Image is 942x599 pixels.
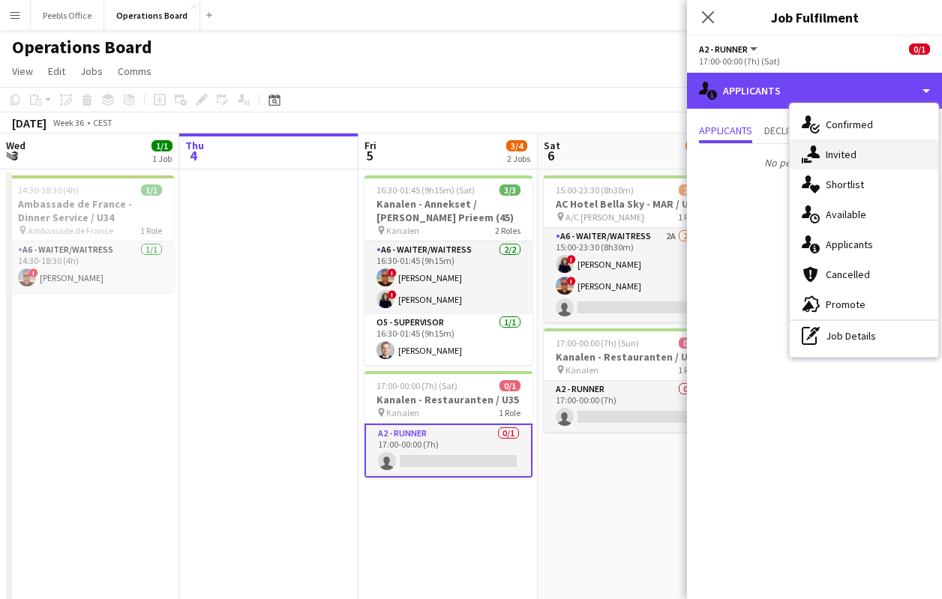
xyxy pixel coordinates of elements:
[31,1,104,30] button: Peebls Office
[29,268,38,277] span: !
[507,153,530,164] div: 2 Jobs
[141,184,162,196] span: 1/1
[376,380,457,391] span: 17:00-00:00 (7h) (Sat)
[687,73,942,109] div: Applicants
[12,64,33,78] span: View
[18,184,79,196] span: 14:30-18:30 (4h)
[80,64,103,78] span: Jobs
[112,61,157,81] a: Comms
[364,139,376,152] span: Fri
[12,36,152,58] h1: Operations Board
[544,328,712,432] app-job-card: 17:00-00:00 (7h) (Sun)0/1Kanalen - Restauranten / U35 Kanalen1 RoleA2 - RUNNER0/117:00-00:00 (7h)
[364,314,532,365] app-card-role: O5 - SUPERVISOR1/116:30-01:45 (9h15m)[PERSON_NAME]
[541,147,560,164] span: 6
[685,140,706,151] span: 2/4
[567,277,576,286] span: !
[826,298,865,311] span: Promote
[544,197,712,211] h3: AC Hotel Bella Sky - MAR / U36
[678,364,700,376] span: 1 Role
[499,380,520,391] span: 0/1
[152,153,172,164] div: 1 Job
[364,424,532,478] app-card-role: A2 - RUNNER0/117:00-00:00 (7h)
[556,337,639,349] span: 17:00-00:00 (7h) (Sun)
[826,238,873,251] span: Applicants
[764,125,805,136] span: Declined
[826,148,856,161] span: Invited
[544,350,712,364] h3: Kanalen - Restauranten / U35
[678,211,700,223] span: 1 Role
[185,139,204,152] span: Thu
[104,1,200,30] button: Operations Board
[48,64,65,78] span: Edit
[93,117,112,128] div: CEST
[687,7,942,27] h3: Job Fulfilment
[826,268,870,281] span: Cancelled
[699,55,930,67] div: 17:00-00:00 (7h) (Sat)
[544,175,712,322] app-job-card: 15:00-23:30 (8h30m)2/3AC Hotel Bella Sky - MAR / U36 A/C [PERSON_NAME]1 RoleA6 - WAITER/WAITRESS2...
[699,43,760,55] button: A2 - RUNNER
[544,228,712,322] app-card-role: A6 - WAITER/WAITRESS2A2/315:00-23:30 (8h30m)![PERSON_NAME]![PERSON_NAME]
[499,407,520,418] span: 1 Role
[506,140,527,151] span: 3/4
[140,225,162,236] span: 1 Role
[687,150,942,175] p: No pending applicants
[565,211,644,223] span: A/C [PERSON_NAME]
[376,184,475,196] span: 16:30-01:45 (9h15m) (Sat)
[364,371,532,478] app-job-card: 17:00-00:00 (7h) (Sat)0/1Kanalen - Restauranten / U35 Kanalen1 RoleA2 - RUNNER0/117:00-00:00 (7h)
[388,290,397,299] span: !
[49,117,87,128] span: Week 36
[826,208,866,221] span: Available
[679,337,700,349] span: 0/1
[909,43,930,55] span: 0/1
[699,125,752,136] span: Applicants
[556,184,634,196] span: 15:00-23:30 (8h30m)
[4,147,25,164] span: 3
[364,197,532,224] h3: Kanalen - Annekset / [PERSON_NAME] Prieem (45)
[686,153,709,164] div: 2 Jobs
[364,393,532,406] h3: Kanalen - Restauranten / U35
[12,115,46,130] div: [DATE]
[151,140,172,151] span: 1/1
[74,61,109,81] a: Jobs
[790,321,938,351] div: Job Details
[6,241,174,292] app-card-role: A6 - WAITER/WAITRESS1/114:30-18:30 (4h)![PERSON_NAME]
[544,381,712,432] app-card-role: A2 - RUNNER0/117:00-00:00 (7h)
[42,61,71,81] a: Edit
[544,139,560,152] span: Sat
[499,184,520,196] span: 3/3
[826,118,873,131] span: Confirmed
[679,184,700,196] span: 2/3
[388,268,397,277] span: !
[386,407,419,418] span: Kanalen
[565,364,598,376] span: Kanalen
[362,147,376,164] span: 5
[364,241,532,314] app-card-role: A6 - WAITER/WAITRESS2/216:30-01:45 (9h15m)![PERSON_NAME]![PERSON_NAME]
[699,43,748,55] span: A2 - RUNNER
[6,175,174,292] app-job-card: 14:30-18:30 (4h)1/1Ambassade de France - Dinner Service / U34 Ambassade de France1 RoleA6 - WAITE...
[28,225,113,236] span: Ambassade de France
[495,225,520,236] span: 2 Roles
[6,61,39,81] a: View
[386,225,419,236] span: Kanalen
[118,64,151,78] span: Comms
[826,178,864,191] span: Shortlist
[567,255,576,264] span: !
[6,197,174,224] h3: Ambassade de France - Dinner Service / U34
[364,175,532,365] app-job-card: 16:30-01:45 (9h15m) (Sat)3/3Kanalen - Annekset / [PERSON_NAME] Prieem (45) Kanalen2 RolesA6 - WAI...
[6,139,25,152] span: Wed
[183,147,204,164] span: 4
